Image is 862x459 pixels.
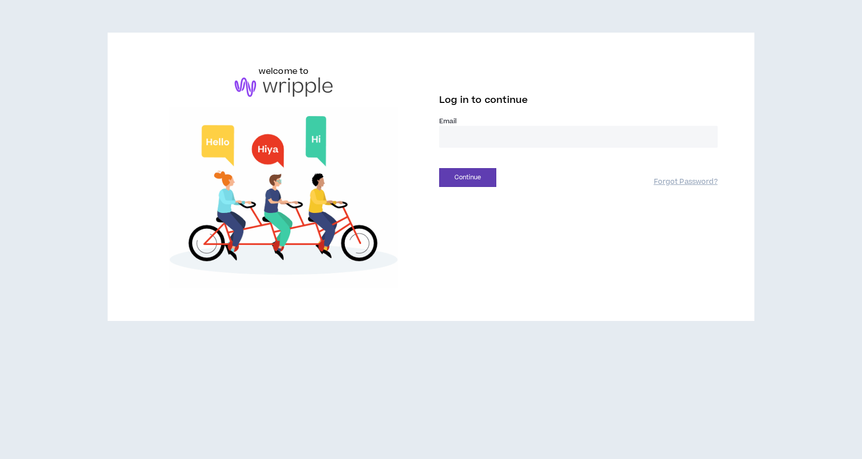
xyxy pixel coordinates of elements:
[144,107,423,288] img: Welcome to Wripple
[654,177,718,187] a: Forgot Password?
[259,65,309,77] h6: welcome to
[439,94,528,106] span: Log in to continue
[439,168,496,187] button: Continue
[235,77,333,97] img: logo-brand.png
[439,117,718,126] label: Email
